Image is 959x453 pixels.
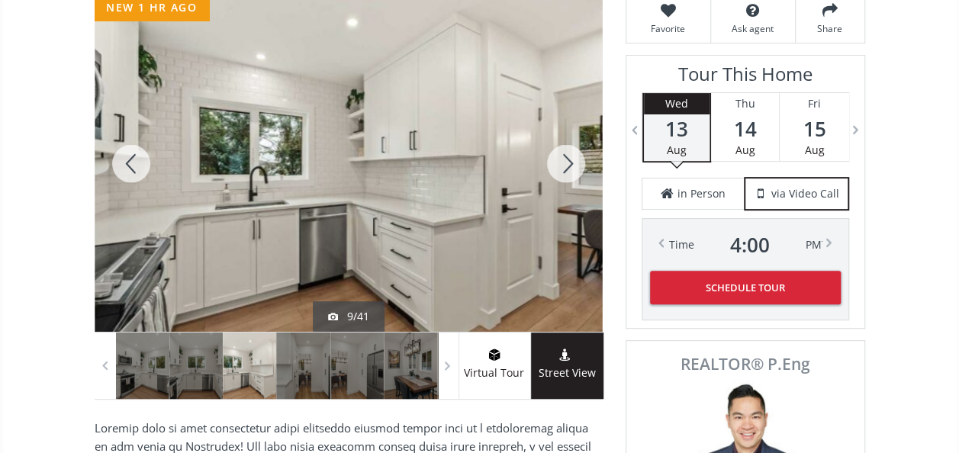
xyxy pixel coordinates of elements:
span: Favorite [634,22,703,35]
div: 9/41 [328,309,369,324]
span: Street View [531,365,603,382]
div: Time PM [669,234,822,255]
a: virtual tour iconVirtual Tour [459,333,531,399]
span: Share [803,22,857,35]
span: in Person [677,186,726,201]
span: Aug [735,143,755,157]
div: Fri [780,93,848,114]
span: Aug [667,143,687,157]
span: Ask agent [719,22,787,35]
span: 15 [780,118,848,140]
h3: Tour This Home [642,63,849,92]
span: REALTOR® P.Eng [643,356,848,372]
button: Schedule Tour [650,271,841,304]
span: 4 : 00 [730,234,770,255]
span: Aug [805,143,825,157]
span: 13 [644,118,710,140]
span: Virtual Tour [459,365,530,382]
span: via Video Call [771,186,839,201]
img: virtual tour icon [487,349,502,361]
div: Wed [644,93,710,114]
div: Thu [711,93,779,114]
span: 14 [711,118,779,140]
